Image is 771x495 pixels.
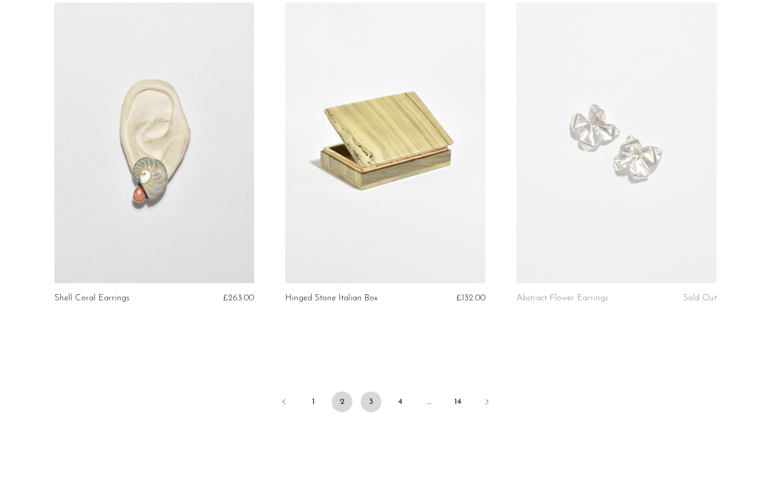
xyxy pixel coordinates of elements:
span: £263.00 [223,294,254,302]
span: … [419,391,439,412]
a: Next [477,391,497,414]
a: Hinged Stone Italian Box [285,294,378,303]
a: 4 [390,391,410,412]
a: 1 [303,391,323,412]
a: Shell Coral Earrings [54,294,129,303]
a: 14 [448,391,468,412]
a: Previous [274,391,294,414]
span: £132.00 [456,294,485,302]
span: 2 [332,391,352,412]
span: Sold Out [683,294,717,302]
a: 3 [361,391,381,412]
a: Abstract Flower Earrings [516,294,608,303]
